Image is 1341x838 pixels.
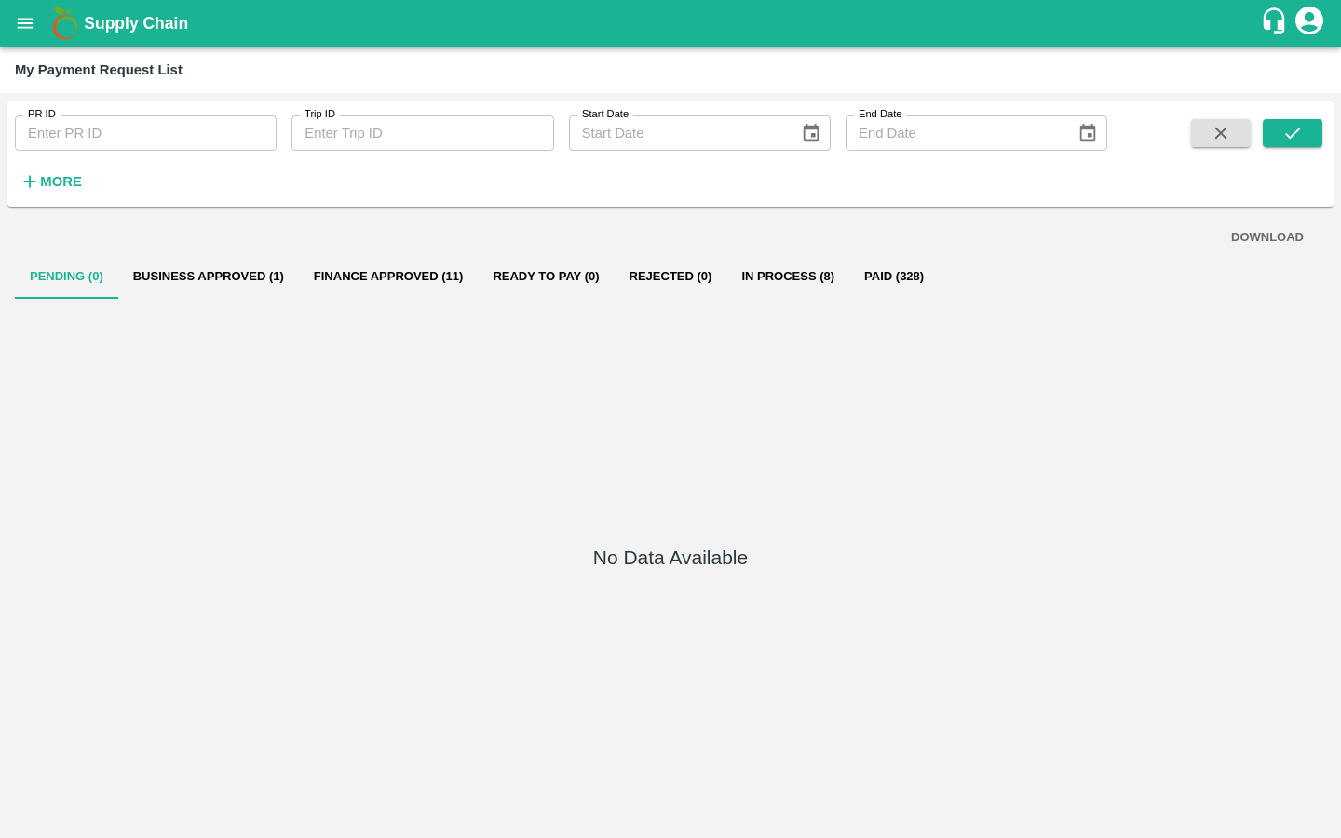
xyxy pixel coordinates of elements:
[1260,7,1293,40] div: customer-support
[299,254,479,299] button: Finance Approved (11)
[40,174,82,189] strong: More
[726,254,849,299] button: In Process (8)
[4,2,47,45] button: open drawer
[846,115,1063,151] input: End Date
[569,115,786,151] input: Start Date
[1070,115,1105,151] button: Choose date
[793,115,829,151] button: Choose date
[28,107,56,122] label: PR ID
[84,14,188,33] b: Supply Chain
[15,115,277,151] input: Enter PR ID
[305,107,335,122] label: Trip ID
[593,545,748,571] h5: No Data Available
[15,58,183,82] div: My Payment Request List
[582,107,629,122] label: Start Date
[849,254,939,299] button: Paid (328)
[291,115,553,151] input: Enter Trip ID
[859,107,901,122] label: End Date
[1224,222,1311,254] button: DOWNLOAD
[615,254,727,299] button: Rejected (0)
[15,166,87,197] button: More
[478,254,614,299] button: Ready To Pay (0)
[84,10,1260,36] a: Supply Chain
[15,254,118,299] button: Pending (0)
[47,5,84,42] img: logo
[118,254,299,299] button: Business Approved (1)
[1293,4,1326,43] div: account of current user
